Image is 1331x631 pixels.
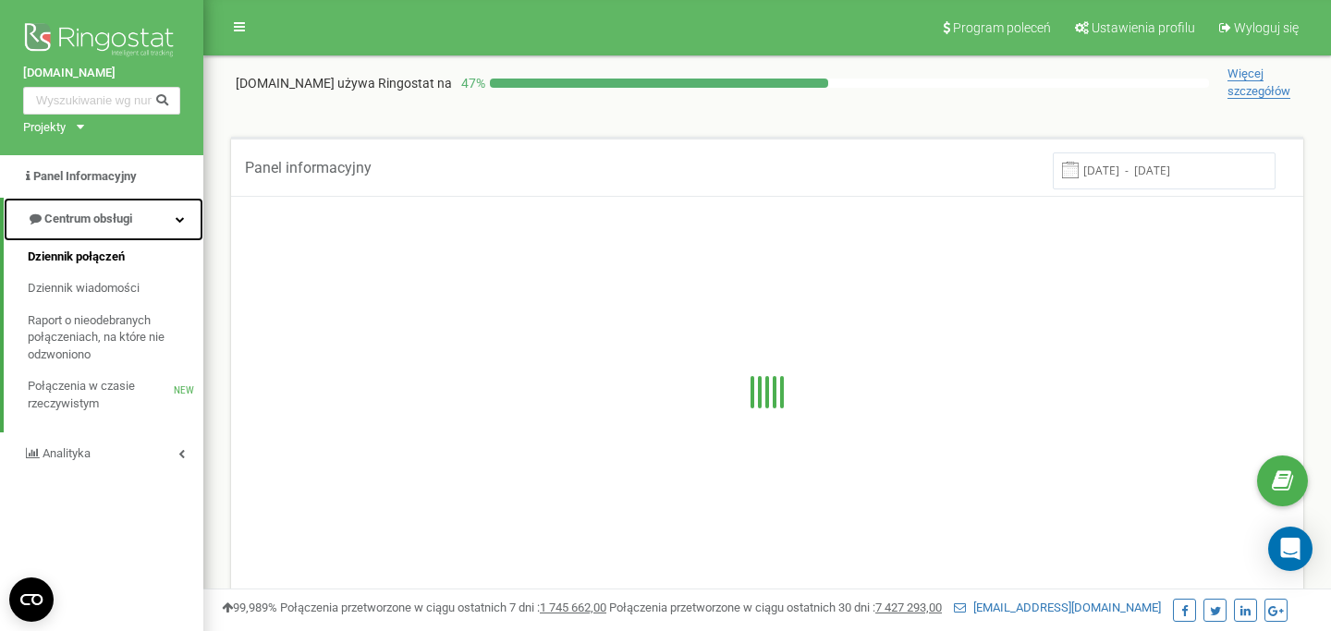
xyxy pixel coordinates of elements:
span: używa Ringostat na [337,76,452,91]
span: Połączenia przetworzone w ciągu ostatnich 30 dni : [609,601,942,614]
u: 7 427 293,00 [875,601,942,614]
a: Połączenia w czasie rzeczywistymNEW [28,370,203,419]
span: Analityka [43,446,91,460]
span: Więcej szczegółów [1227,67,1290,99]
span: Dziennik wiadomości [28,280,140,297]
a: Dziennik wiadomości [28,273,203,305]
span: Raport o nieodebranych połączeniach, na które nie odzwoniono [28,312,194,364]
span: Centrum obsługi [44,212,132,225]
a: Dziennik połączeń [28,241,203,273]
u: 1 745 662,00 [540,601,606,614]
span: Połączenia w czasie rzeczywistym [28,378,174,412]
span: Program poleceń [953,20,1051,35]
div: Open Intercom Messenger [1268,527,1313,571]
span: Panel informacyjny [245,159,372,176]
div: Projekty [23,119,66,137]
a: [EMAIL_ADDRESS][DOMAIN_NAME] [954,601,1161,614]
p: 47 % [452,74,490,92]
span: Dziennik połączeń [28,249,125,266]
input: Wyszukiwanie wg numeru [23,87,180,115]
span: Panel Informacyjny [33,169,137,183]
a: [DOMAIN_NAME] [23,65,180,82]
button: Open CMP widget [9,577,54,622]
p: [DOMAIN_NAME] [236,74,452,92]
span: 99,989% [222,601,277,614]
a: Raport o nieodebranych połączeniach, na które nie odzwoniono [28,305,203,371]
span: Wyloguj się [1234,20,1299,35]
span: Ustawienia profilu [1092,20,1195,35]
span: Połączenia przetworzone w ciągu ostatnich 7 dni : [280,601,606,614]
img: Ringostat logo [23,18,180,65]
a: Centrum obsługi [4,198,203,241]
